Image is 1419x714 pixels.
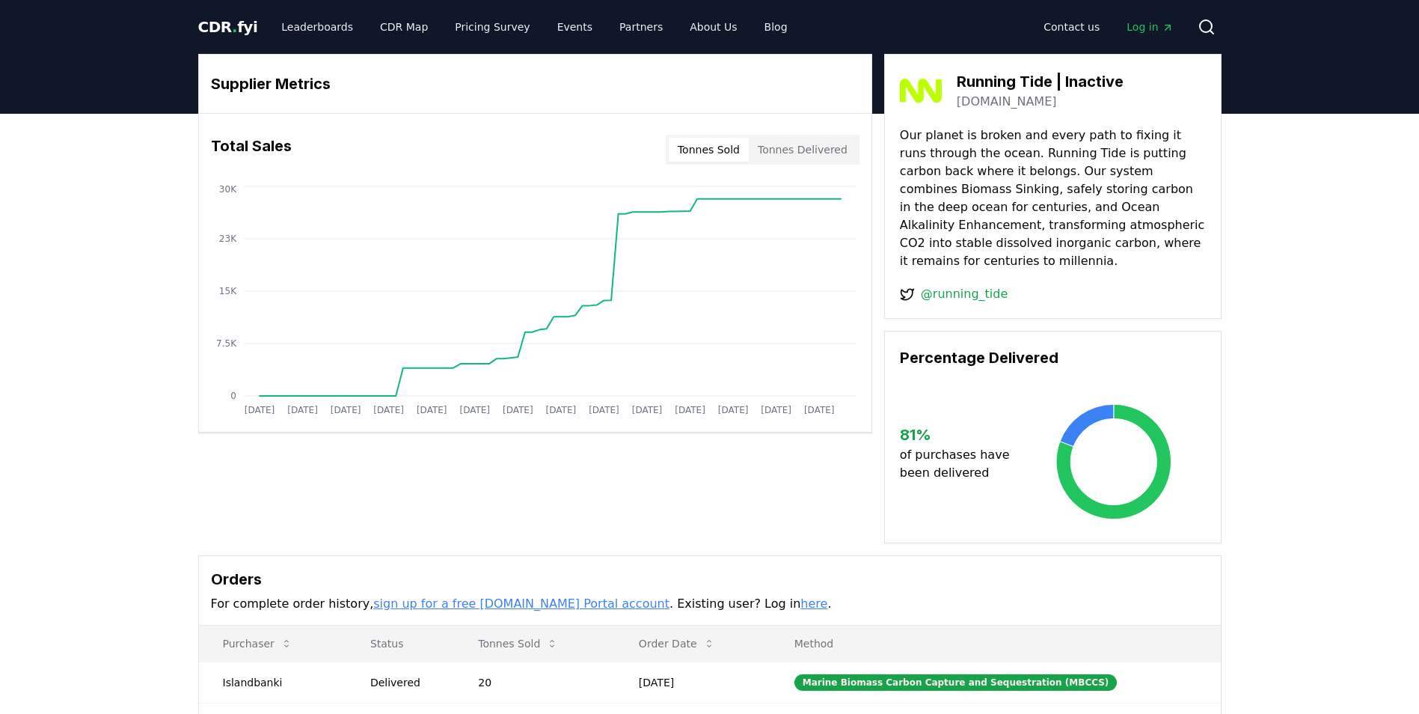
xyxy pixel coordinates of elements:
[782,636,1209,651] p: Method
[900,347,1206,369] h3: Percentage Delivered
[199,662,346,703] td: Islandbanki
[269,13,799,40] nav: Main
[370,675,442,690] div: Delivered
[631,405,662,415] tspan: [DATE]
[607,13,675,40] a: Partners
[761,405,791,415] tspan: [DATE]
[753,13,800,40] a: Blog
[358,636,442,651] p: Status
[957,70,1124,93] h3: Running Tide | Inactive
[1127,19,1173,34] span: Log in
[675,405,705,415] tspan: [DATE]
[717,405,748,415] tspan: [DATE]
[443,13,542,40] a: Pricing Survey
[627,629,727,659] button: Order Date
[749,138,856,162] button: Tonnes Delivered
[373,596,669,611] a: sign up for a free [DOMAIN_NAME] Portal account
[218,234,236,244] tspan: 23K
[545,13,604,40] a: Events
[287,405,318,415] tspan: [DATE]
[1032,13,1112,40] a: Contact us
[589,405,619,415] tspan: [DATE]
[416,405,447,415] tspan: [DATE]
[230,391,236,401] tspan: 0
[900,126,1206,270] p: Our planet is broken and every path to fixing it runs through the ocean. Running Tide is putting ...
[900,446,1022,482] p: of purchases have been delivered
[244,405,275,415] tspan: [DATE]
[800,596,827,611] a: here
[211,568,1209,591] h3: Orders
[803,405,834,415] tspan: [DATE]
[211,73,859,95] h3: Supplier Metrics
[330,405,361,415] tspan: [DATE]
[198,16,258,37] a: CDR.fyi
[454,662,615,703] td: 20
[373,405,404,415] tspan: [DATE]
[957,93,1057,111] a: [DOMAIN_NAME]
[615,662,770,703] td: [DATE]
[269,13,365,40] a: Leaderboards
[216,338,237,349] tspan: 7.5K
[678,13,749,40] a: About Us
[198,18,258,36] span: CDR fyi
[232,18,237,36] span: .
[794,674,1118,691] div: Marine Biomass Carbon Capture and Sequestration (MBCCS)
[466,629,570,659] button: Tonnes Sold
[921,285,1008,303] a: @running_tide
[1032,13,1185,40] nav: Main
[459,405,490,415] tspan: [DATE]
[218,286,236,296] tspan: 15K
[669,138,749,162] button: Tonnes Sold
[503,405,533,415] tspan: [DATE]
[545,405,576,415] tspan: [DATE]
[368,13,440,40] a: CDR Map
[211,595,1209,613] p: For complete order history, . Existing user? Log in .
[900,424,1022,446] h3: 81 %
[211,135,292,165] h3: Total Sales
[211,629,304,659] button: Purchaser
[900,70,942,112] img: Running Tide | Inactive-logo
[1115,13,1185,40] a: Log in
[218,184,236,195] tspan: 30K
